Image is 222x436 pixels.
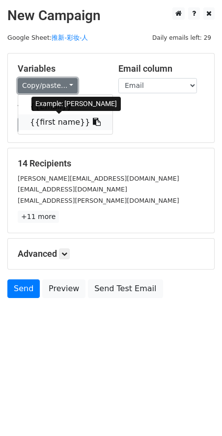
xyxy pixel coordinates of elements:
h5: Email column [118,63,204,74]
h5: 14 Recipients [18,158,204,169]
div: Example: [PERSON_NAME] [31,97,121,111]
a: Send [7,279,40,298]
a: 推新-彩妆-人 [52,34,88,41]
a: +11 more [18,211,59,223]
small: [PERSON_NAME][EMAIL_ADDRESS][DOMAIN_NAME] [18,175,179,182]
span: Daily emails left: 29 [149,32,215,43]
a: {{Email}} [18,99,112,114]
small: [EMAIL_ADDRESS][PERSON_NAME][DOMAIN_NAME] [18,197,179,204]
h5: Advanced [18,248,204,259]
small: [EMAIL_ADDRESS][DOMAIN_NAME] [18,186,127,193]
iframe: Chat Widget [173,389,222,436]
a: {{first name}} [18,114,112,130]
a: Preview [42,279,85,298]
h5: Variables [18,63,104,74]
small: Google Sheet: [7,34,88,41]
h2: New Campaign [7,7,215,24]
a: Send Test Email [88,279,163,298]
a: Daily emails left: 29 [149,34,215,41]
a: Copy/paste... [18,78,78,93]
